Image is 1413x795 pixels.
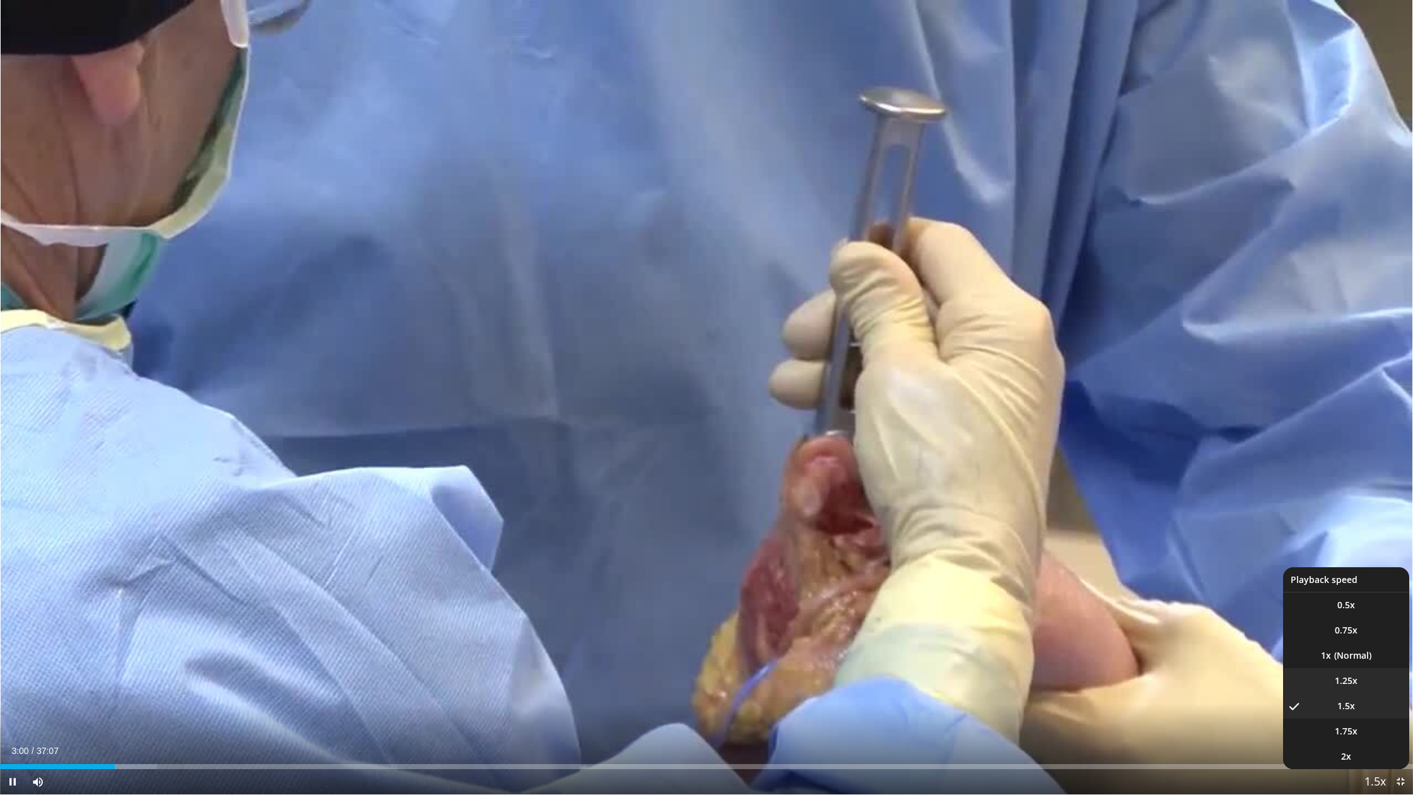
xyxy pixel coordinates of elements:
[11,746,28,756] span: 3:00
[1335,725,1357,738] span: 1.75x
[1341,750,1351,763] span: 2x
[1335,624,1357,637] span: 0.75x
[25,769,50,794] button: Mute
[1321,649,1331,662] span: 1x
[1337,700,1355,712] span: 1.5x
[1335,674,1357,687] span: 1.25x
[32,746,34,756] span: /
[1337,599,1355,611] span: 0.5x
[1388,769,1413,794] button: Exit Fullscreen
[37,746,59,756] span: 37:07
[1363,769,1388,794] button: Playback Rate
